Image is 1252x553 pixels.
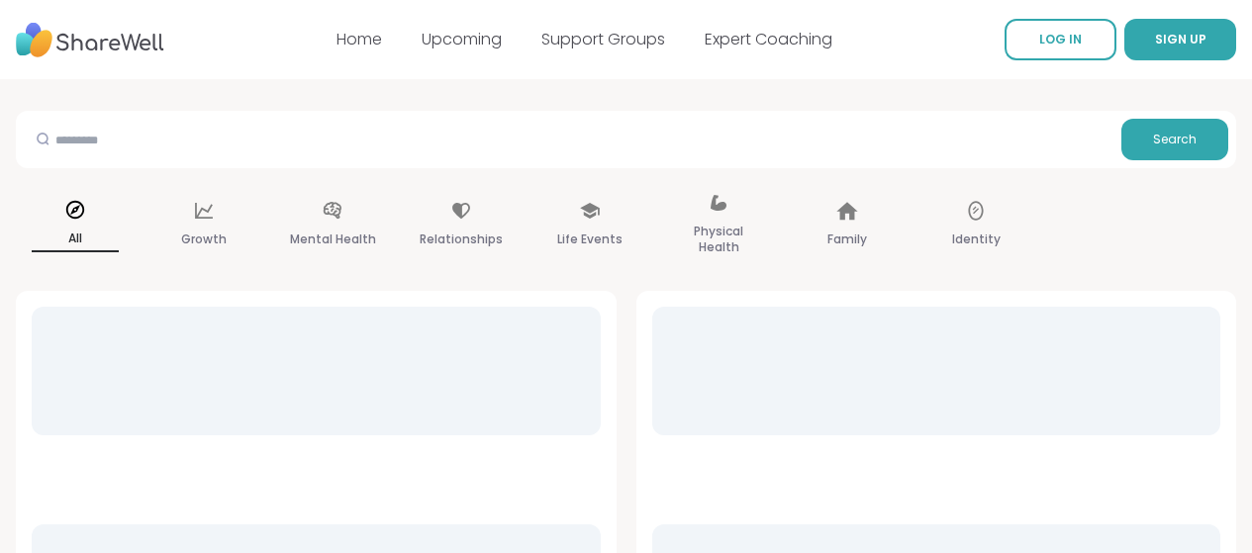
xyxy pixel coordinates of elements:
[952,228,1001,251] p: Identity
[1039,31,1082,47] span: LOG IN
[705,28,832,50] a: Expert Coaching
[1155,31,1206,47] span: SIGN UP
[675,220,762,259] p: Physical Health
[181,228,227,251] p: Growth
[541,28,665,50] a: Support Groups
[827,228,867,251] p: Family
[1153,131,1197,148] span: Search
[1124,19,1236,60] button: SIGN UP
[32,227,119,252] p: All
[16,13,164,67] img: ShareWell Nav Logo
[290,228,376,251] p: Mental Health
[557,228,623,251] p: Life Events
[422,28,502,50] a: Upcoming
[337,28,382,50] a: Home
[420,228,503,251] p: Relationships
[1121,119,1228,160] button: Search
[1005,19,1116,60] a: LOG IN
